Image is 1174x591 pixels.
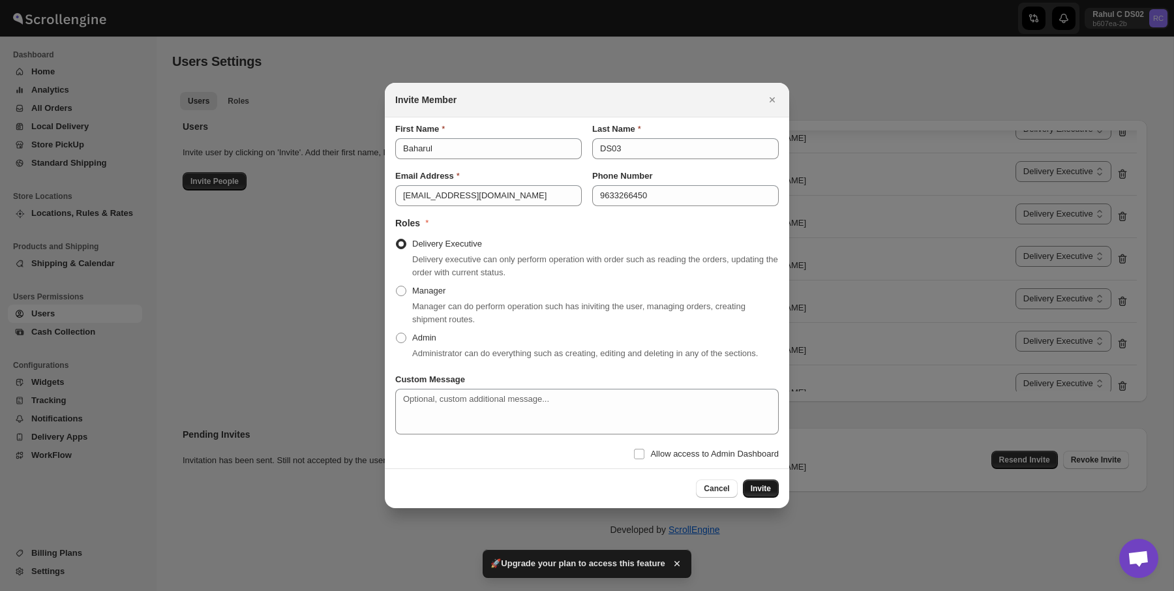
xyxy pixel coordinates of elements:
[395,185,582,206] input: Please enter valid email
[592,171,652,181] b: Phone Number
[751,483,771,494] span: Invite
[395,124,439,134] b: First Name
[743,479,779,498] button: Invite
[412,348,758,358] span: Administrator can do everything such as creating, editing and deleting in any of the sections.
[412,254,778,277] span: Delivery executive can only perform operation with order such as reading the orders, updating the...
[412,301,745,324] span: Manager can do perform operation such has iniviting the user, managing orders, creating shipment ...
[490,557,665,570] span: 🚀Upgrade your plan to access this feature
[1119,539,1158,578] div: Open chat
[592,124,635,134] b: Last Name
[763,91,781,109] button: Close
[395,217,420,230] h2: Roles
[395,171,454,181] b: Email Address
[696,479,737,498] button: Cancel
[395,374,465,384] b: Custom Message
[412,333,436,342] span: Admin
[412,286,445,295] span: Manager
[704,483,729,494] span: Cancel
[650,449,779,459] span: Allow access to Admin Dashboard
[412,239,482,249] span: Delivery Executive
[395,95,457,105] b: Invite Member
